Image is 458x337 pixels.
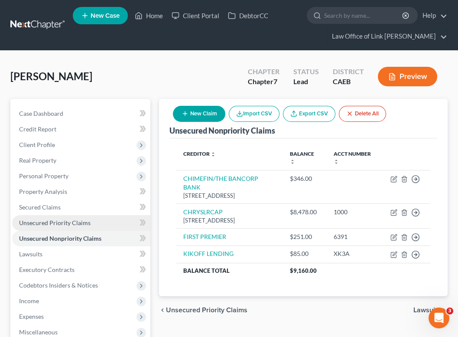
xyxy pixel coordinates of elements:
button: Import CSV [229,106,279,122]
a: Unsecured Priority Claims [12,215,150,231]
a: Law Office of Link [PERSON_NAME] [328,29,447,44]
a: Case Dashboard [12,106,150,121]
div: $8,478.00 [289,208,320,216]
div: Chapter [248,77,279,87]
button: Preview [378,67,437,86]
i: unfold_more [289,159,295,164]
a: Unsecured Nonpriority Claims [12,231,150,246]
span: Lawsuits [19,250,42,258]
span: Personal Property [19,172,68,180]
a: Balance unfold_more [289,151,314,164]
button: Lawsuits chevron_right [413,307,448,314]
a: Creditor unfold_more [183,151,216,157]
i: chevron_left [159,307,166,314]
div: XK3A [334,249,377,258]
span: Case Dashboard [19,110,63,117]
a: Credit Report [12,121,150,137]
a: DebtorCC [224,8,273,23]
span: Property Analysis [19,188,67,195]
div: $346.00 [289,174,320,183]
span: Real Property [19,157,56,164]
div: $85.00 [289,249,320,258]
a: Acct Number unfold_more [334,151,371,164]
span: Unsecured Nonpriority Claims [19,235,101,242]
a: Export CSV [283,106,335,122]
span: Credit Report [19,125,56,133]
i: unfold_more [211,152,216,157]
span: Executory Contracts [19,266,75,273]
span: Client Profile [19,141,55,148]
div: Chapter [248,67,279,77]
a: KIKOFF LENDING [183,250,234,257]
div: District [333,67,364,77]
span: 7 [273,77,277,85]
span: Miscellaneous [19,328,58,336]
button: chevron_left Unsecured Priority Claims [159,307,247,314]
a: Property Analysis [12,184,150,200]
span: Codebtors Insiders & Notices [19,281,98,289]
span: Lawsuits [413,307,441,314]
a: Home [130,8,167,23]
div: [STREET_ADDRESS] [183,216,276,225]
button: New Claim [173,106,225,122]
span: 3 [446,308,453,314]
a: Client Portal [167,8,224,23]
span: [PERSON_NAME] [10,70,92,82]
th: Balance Total [176,263,283,278]
span: New Case [91,13,120,19]
div: 1000 [334,208,377,216]
a: FIRST PREMIER [183,233,226,240]
div: Lead [293,77,319,87]
iframe: Intercom live chat [429,308,449,328]
div: [STREET_ADDRESS] [183,192,276,200]
a: Lawsuits [12,246,150,262]
div: $251.00 [289,232,320,241]
button: Delete All [339,106,386,122]
span: Expenses [19,313,44,320]
span: Unsecured Priority Claims [19,219,91,226]
div: Status [293,67,319,77]
span: Unsecured Priority Claims [166,307,247,314]
a: Secured Claims [12,200,150,215]
i: unfold_more [334,159,339,164]
input: Search by name... [324,7,403,23]
a: CHIMEFIN/THE BANCORP BANK [183,175,258,191]
div: CAEB [333,77,364,87]
span: $9,160.00 [289,267,316,274]
span: Secured Claims [19,203,61,211]
i: chevron_right [441,307,448,314]
a: CHRYSLRCAP [183,208,223,216]
div: 6391 [334,232,377,241]
a: Help [418,8,447,23]
a: Executory Contracts [12,262,150,278]
span: Income [19,297,39,304]
div: Unsecured Nonpriority Claims [169,125,275,136]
